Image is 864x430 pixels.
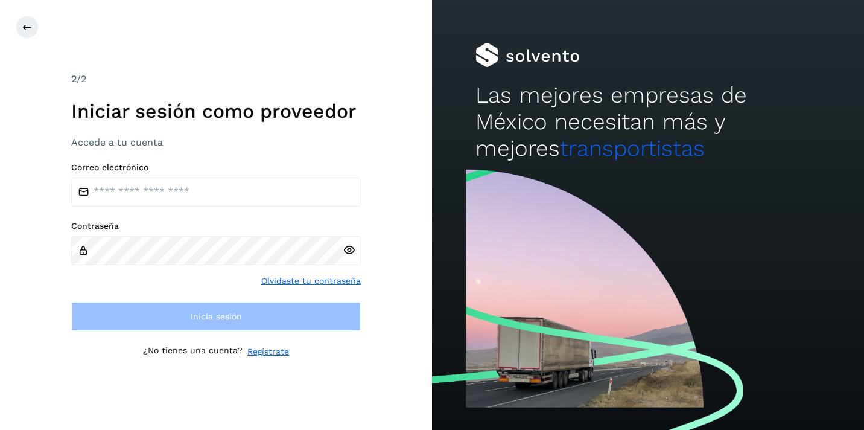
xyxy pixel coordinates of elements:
[191,312,242,321] span: Inicia sesión
[71,302,361,331] button: Inicia sesión
[71,221,361,231] label: Contraseña
[261,275,361,287] a: Olvidaste tu contraseña
[71,73,77,85] span: 2
[71,162,361,173] label: Correo electrónico
[71,72,361,86] div: /2
[71,136,361,148] h3: Accede a tu cuenta
[143,345,243,358] p: ¿No tienes una cuenta?
[475,82,821,162] h2: Las mejores empresas de México necesitan más y mejores
[71,100,361,123] h1: Iniciar sesión como proveedor
[560,135,705,161] span: transportistas
[247,345,289,358] a: Regístrate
